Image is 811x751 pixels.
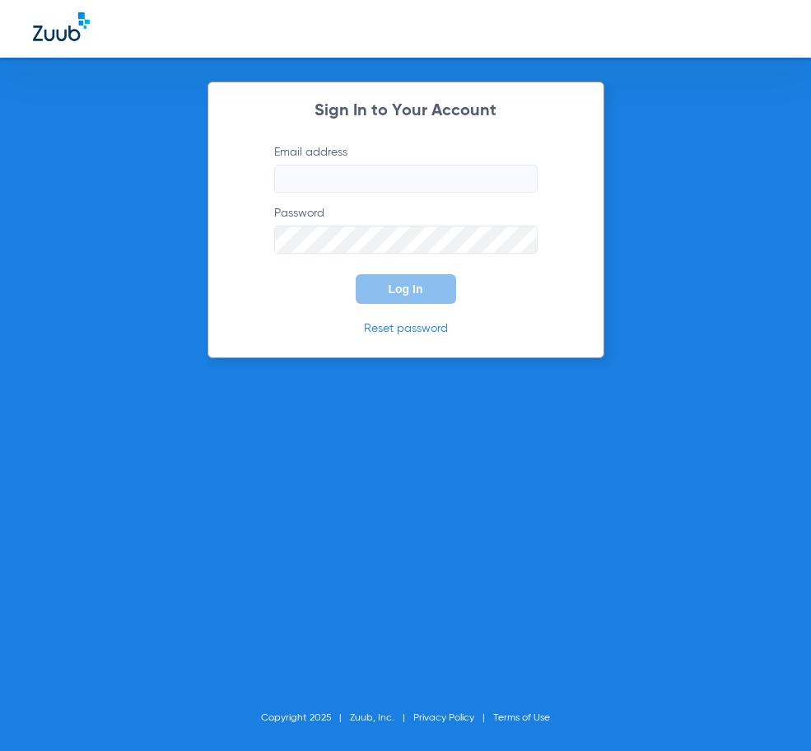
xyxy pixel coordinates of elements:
[274,144,538,193] label: Email address
[493,713,550,723] a: Terms of Use
[413,713,474,723] a: Privacy Policy
[249,103,562,119] h2: Sign In to Your Account
[274,205,538,254] label: Password
[356,274,456,304] button: Log In
[261,710,350,726] li: Copyright 2025
[350,710,413,726] li: Zuub, Inc.
[33,12,90,41] img: Zuub Logo
[729,672,811,751] iframe: Chat Widget
[274,165,538,193] input: Email address
[364,323,448,334] a: Reset password
[389,282,423,296] span: Log In
[274,226,538,254] input: Password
